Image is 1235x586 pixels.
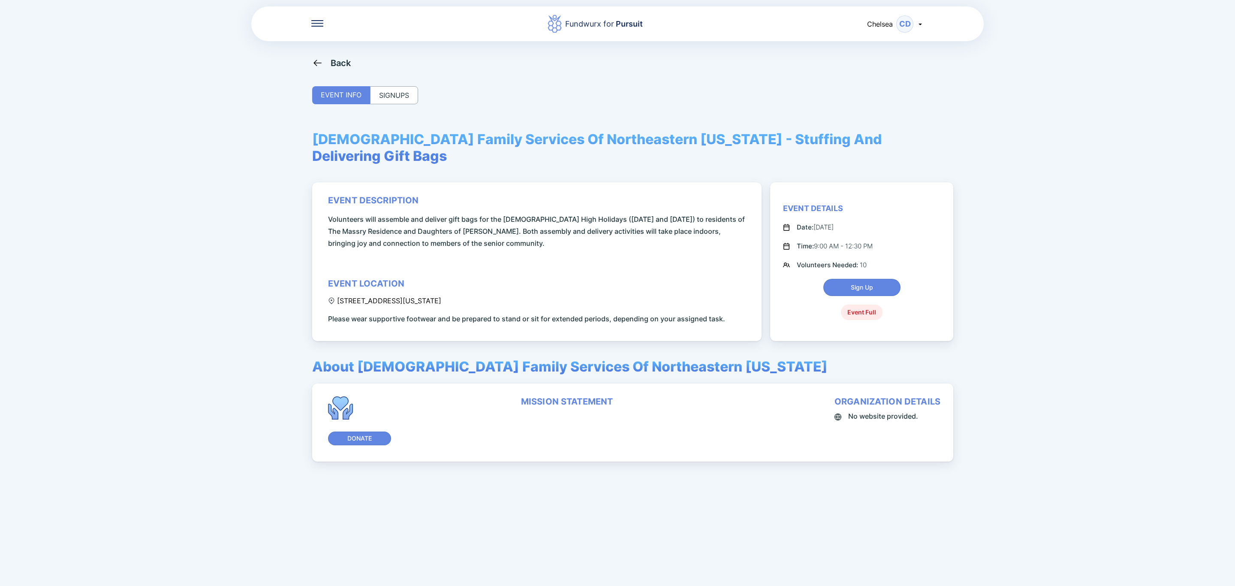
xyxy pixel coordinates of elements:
[331,58,351,68] div: Back
[614,19,643,28] span: Pursuit
[312,358,828,375] span: About [DEMOGRAPHIC_DATA] Family Services Of Northeastern [US_STATE]
[328,195,419,205] div: event description
[896,15,913,33] div: CD
[867,20,893,28] span: Chelsea
[312,86,370,104] div: EVENT INFO
[851,283,873,292] span: Sign Up
[521,396,613,407] div: mission statement
[848,410,918,422] span: No website provided.
[797,223,813,231] span: Date:
[797,242,814,250] span: Time:
[797,241,873,251] div: 9:00 AM - 12:30 PM
[797,260,867,270] div: 10
[347,434,372,443] span: Donate
[328,278,404,289] div: event location
[783,203,843,214] div: Event Details
[565,18,643,30] div: Fundwurx for
[823,279,901,296] button: Sign Up
[841,305,883,320] div: Event Full
[797,261,860,269] span: Volunteers Needed:
[834,396,940,407] div: organization details
[797,222,834,233] div: [DATE]
[328,213,749,249] span: Volunteers will assemble and deliver gift bags for the [DEMOGRAPHIC_DATA] High Holidays ([DATE] a...
[328,313,725,325] span: Please wear supportive footwear and be prepared to stand or sit for extended periods, depending o...
[370,86,418,104] div: SIGNUPS
[328,432,391,445] button: Donate
[328,296,441,305] div: [STREET_ADDRESS][US_STATE]
[312,131,923,164] span: [DEMOGRAPHIC_DATA] Family Services Of Northeastern [US_STATE] - Stuffing And Delivering Gift Bags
